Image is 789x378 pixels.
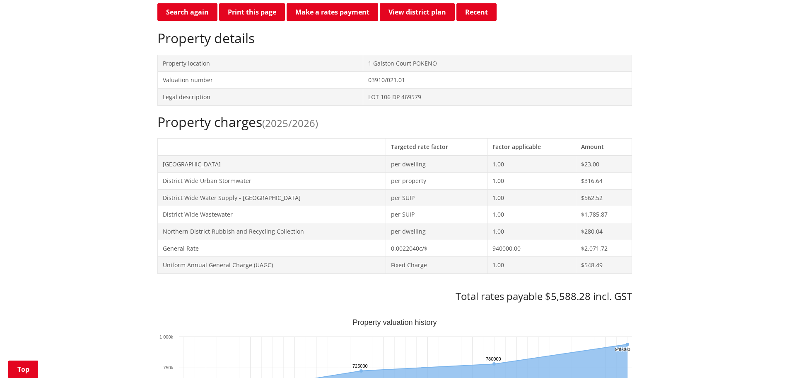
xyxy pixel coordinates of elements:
[576,206,632,223] td: $1,785.87
[492,362,496,366] path: Wednesday, Jun 30, 12:00, 780,000. Capital Value.
[487,156,576,173] td: 1.00
[262,116,318,130] span: (2025/2026)
[157,72,363,89] td: Valuation number
[163,365,173,370] text: 750k
[487,189,576,206] td: 1.00
[486,356,501,361] text: 780000
[157,114,632,130] h2: Property charges
[352,363,368,368] text: 725000
[287,3,378,21] a: Make a rates payment
[157,257,386,274] td: Uniform Annual General Charge (UAGC)
[157,240,386,257] td: General Rate
[352,318,437,327] text: Property valuation history
[157,223,386,240] td: Northern District Rubbish and Recycling Collection
[576,257,632,274] td: $548.49
[157,55,363,72] td: Property location
[157,189,386,206] td: District Wide Water Supply - [GEOGRAPHIC_DATA]
[487,257,576,274] td: 1.00
[363,88,632,105] td: LOT 106 DP 469579
[157,30,632,46] h2: Property details
[157,3,217,21] a: Search again
[380,3,455,21] a: View district plan
[386,189,487,206] td: per SUIP
[386,156,487,173] td: per dwelling
[626,343,629,346] path: Sunday, Jun 30, 12:00, 940,000. Capital Value.
[576,223,632,240] td: $280.04
[157,88,363,105] td: Legal description
[159,334,173,339] text: 1 000k
[576,138,632,155] th: Amount
[576,189,632,206] td: $562.52
[487,173,576,190] td: 1.00
[487,223,576,240] td: 1.00
[386,223,487,240] td: per dwelling
[219,3,285,21] button: Print this page
[576,173,632,190] td: $316.64
[157,206,386,223] td: District Wide Wastewater
[615,347,630,352] text: 940000
[386,138,487,155] th: Targeted rate factor
[360,369,363,373] path: Saturday, Jun 30, 12:00, 725,000. Capital Value.
[386,257,487,274] td: Fixed Charge
[487,138,576,155] th: Factor applicable
[487,206,576,223] td: 1.00
[363,72,632,89] td: 03910/021.01
[386,240,487,257] td: 0.0022040c/$
[157,290,632,302] h3: Total rates payable $5,588.28 incl. GST
[456,3,497,21] button: Recent
[8,361,38,378] a: Top
[487,240,576,257] td: 940000.00
[386,206,487,223] td: per SUIP
[576,156,632,173] td: $23.00
[386,173,487,190] td: per property
[157,173,386,190] td: District Wide Urban Stormwater
[363,55,632,72] td: 1 Galston Court POKENO
[157,156,386,173] td: [GEOGRAPHIC_DATA]
[576,240,632,257] td: $2,071.72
